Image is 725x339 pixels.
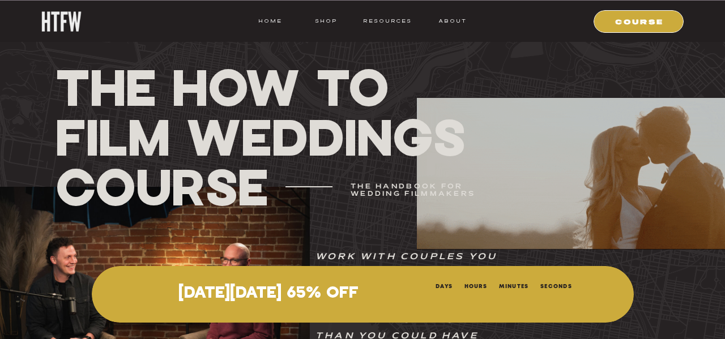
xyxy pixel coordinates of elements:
li: Minutes [499,281,529,290]
li: Seconds [540,281,572,290]
li: Hours [464,281,488,290]
a: resources [359,16,412,26]
p: [DATE][DATE] 65% OFF [118,285,419,303]
a: ABOUT [438,16,467,26]
li: Days [436,281,453,290]
a: HOME [258,16,282,26]
h1: THE How To Film Weddings Course [56,62,473,212]
a: COURSE [601,16,678,26]
a: shop [304,16,348,26]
